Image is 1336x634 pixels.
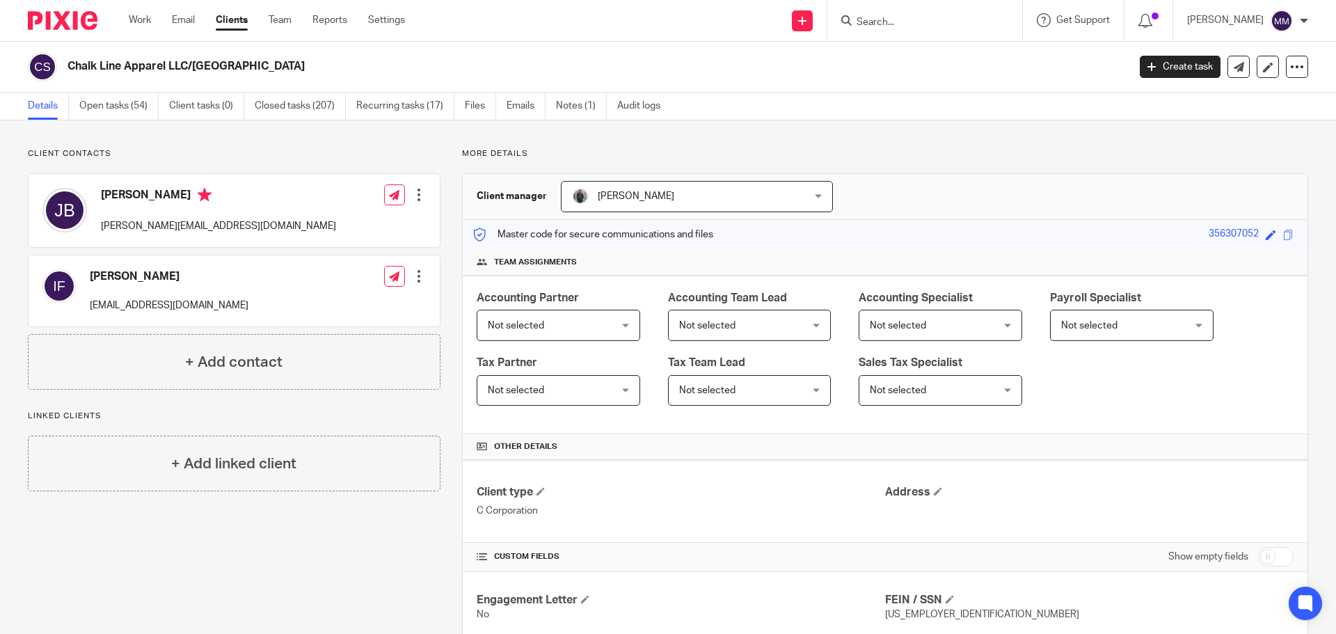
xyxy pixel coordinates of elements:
i: Primary [198,188,212,202]
h4: [PERSON_NAME] [101,188,336,205]
p: Client contacts [28,148,440,159]
a: Clients [216,13,248,27]
img: Pixie [28,11,97,30]
a: Audit logs [617,93,671,120]
span: Get Support [1056,15,1110,25]
h4: Engagement Letter [477,593,885,608]
span: Not selected [488,386,544,395]
p: [PERSON_NAME][EMAIL_ADDRESS][DOMAIN_NAME] [101,219,336,233]
input: Search [855,17,980,29]
span: Tax Partner [477,357,537,368]
p: Master code for secure communications and files [473,228,713,241]
a: Create task [1140,56,1220,78]
span: [PERSON_NAME] [598,191,674,201]
a: Files [465,93,496,120]
span: Not selected [1061,321,1118,331]
span: Not selected [679,386,735,395]
h4: FEIN / SSN [885,593,1294,608]
h4: Client type [477,485,885,500]
p: Linked clients [28,411,440,422]
span: Not selected [870,386,926,395]
span: No [477,610,489,619]
img: DSC08415.jpg [572,188,589,205]
h3: Client manager [477,189,547,203]
span: Accounting Team Lead [668,292,787,303]
h4: + Add linked client [171,453,296,475]
label: Show empty fields [1168,550,1248,564]
a: Settings [368,13,405,27]
a: Details [28,93,69,120]
h4: + Add contact [185,351,283,373]
span: Team assignments [494,257,577,268]
p: More details [462,148,1308,159]
a: Email [172,13,195,27]
a: Team [269,13,292,27]
span: Not selected [870,321,926,331]
span: Payroll Specialist [1050,292,1141,303]
a: Work [129,13,151,27]
a: Client tasks (0) [169,93,244,120]
p: [PERSON_NAME] [1187,13,1264,27]
span: Other details [494,441,557,452]
h2: Chalk Line Apparel LLC/[GEOGRAPHIC_DATA] [67,59,909,74]
img: svg%3E [42,269,76,303]
a: Reports [312,13,347,27]
img: svg%3E [1271,10,1293,32]
img: svg%3E [28,52,57,81]
span: Not selected [679,321,735,331]
p: C Corporation [477,504,885,518]
span: Tax Team Lead [668,357,745,368]
span: Sales Tax Specialist [859,357,962,368]
img: svg%3E [42,188,87,232]
div: 356307052 [1209,227,1259,243]
span: [US_EMPLOYER_IDENTIFICATION_NUMBER] [885,610,1079,619]
h4: [PERSON_NAME] [90,269,248,284]
a: Emails [507,93,546,120]
h4: CUSTOM FIELDS [477,551,885,562]
a: Recurring tasks (17) [356,93,454,120]
a: Notes (1) [556,93,607,120]
span: Accounting Partner [477,292,579,303]
span: Accounting Specialist [859,292,973,303]
h4: Address [885,485,1294,500]
span: Not selected [488,321,544,331]
p: [EMAIL_ADDRESS][DOMAIN_NAME] [90,299,248,312]
a: Closed tasks (207) [255,93,346,120]
a: Open tasks (54) [79,93,159,120]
